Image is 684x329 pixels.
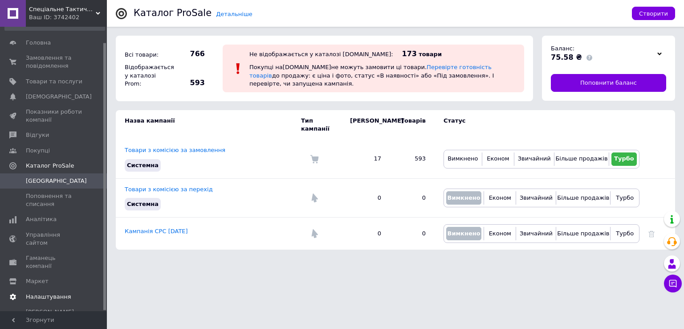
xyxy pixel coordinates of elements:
[616,230,634,237] span: Турбо
[26,192,82,208] span: Поповнення та списання
[447,194,480,201] span: Вимкнено
[486,191,513,205] button: Економ
[122,61,171,90] div: Відображається у каталозі Prom:
[551,53,582,62] span: 75.58 ₴
[116,110,301,140] td: Назва кампанії
[616,194,634,201] span: Турбо
[26,147,50,155] span: Покупці
[557,230,609,237] span: Більше продажів
[26,54,82,70] span: Замовлення та повідомлення
[26,78,82,86] span: Товари та послуги
[301,110,341,140] td: Тип кампанії
[26,162,74,170] span: Каталог ProSale
[613,191,637,205] button: Турбо
[489,194,511,201] span: Економ
[448,155,478,162] span: Вимкнено
[134,8,212,18] div: Каталог ProSale
[484,152,512,166] button: Економ
[390,218,435,250] td: 0
[26,215,57,223] span: Аналітика
[558,191,608,205] button: Більше продажів
[249,64,494,86] span: Покупці на [DOMAIN_NAME] не можуть замовити ці товари. до продажу: є ціна і фото, статус «В наявн...
[611,152,637,166] button: Турбо
[174,49,205,59] span: 766
[390,178,435,217] td: 0
[551,45,574,52] span: Баланс:
[446,191,481,205] button: Вимкнено
[125,147,225,153] a: Товари з комісією за замовлення
[26,93,92,101] span: [DEMOGRAPHIC_DATA]
[447,230,480,237] span: Вимкнено
[216,11,252,17] a: Детальніше
[632,7,675,20] button: Створити
[664,275,682,292] button: Чат з покупцем
[26,231,82,247] span: Управління сайтом
[518,191,554,205] button: Звичайний
[310,155,319,164] img: Комісія за замовлення
[390,140,435,178] td: 593
[486,227,513,240] button: Економ
[558,227,608,240] button: Більше продажів
[26,293,71,301] span: Налаштування
[26,177,87,185] span: [GEOGRAPHIC_DATA]
[435,110,639,140] td: Статус
[390,110,435,140] td: Товарів
[310,229,319,238] img: Комісія за перехід
[446,227,481,240] button: Вимкнено
[402,49,417,58] span: 173
[551,74,666,92] a: Поповнити баланс
[26,277,49,285] span: Маркет
[232,62,245,75] img: :exclamation:
[249,64,492,78] a: Перевірте готовність товарів
[555,155,607,162] span: Більше продажів
[518,155,551,162] span: Звичайний
[29,5,96,13] span: Спеціальне Тактичне Спорядження
[446,152,480,166] button: Вимкнено
[26,254,82,270] span: Гаманець компанії
[341,140,390,178] td: 17
[26,131,49,139] span: Відгуки
[520,194,553,201] span: Звичайний
[557,152,606,166] button: Більше продажів
[517,152,552,166] button: Звичайний
[26,108,82,124] span: Показники роботи компанії
[580,79,637,87] span: Поповнити баланс
[174,78,205,88] span: 593
[419,51,442,58] span: товари
[125,186,213,193] a: Товари з комісією за перехід
[639,10,668,17] span: Створити
[557,194,609,201] span: Більше продажів
[127,201,159,207] span: Системна
[125,228,188,234] a: Кампанія CPC [DATE]
[648,230,655,237] a: Видалити
[341,178,390,217] td: 0
[341,218,390,250] td: 0
[518,227,554,240] button: Звичайний
[487,155,509,162] span: Економ
[614,155,634,162] span: Турбо
[310,193,319,202] img: Комісія за перехід
[520,230,553,237] span: Звичайний
[341,110,390,140] td: [PERSON_NAME]
[127,162,159,169] span: Системна
[29,13,107,21] div: Ваш ID: 3742402
[613,227,637,240] button: Турбо
[489,230,511,237] span: Економ
[26,39,51,47] span: Головна
[122,49,171,61] div: Всі товари:
[249,51,393,58] div: Не відображається у каталозі [DOMAIN_NAME]:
